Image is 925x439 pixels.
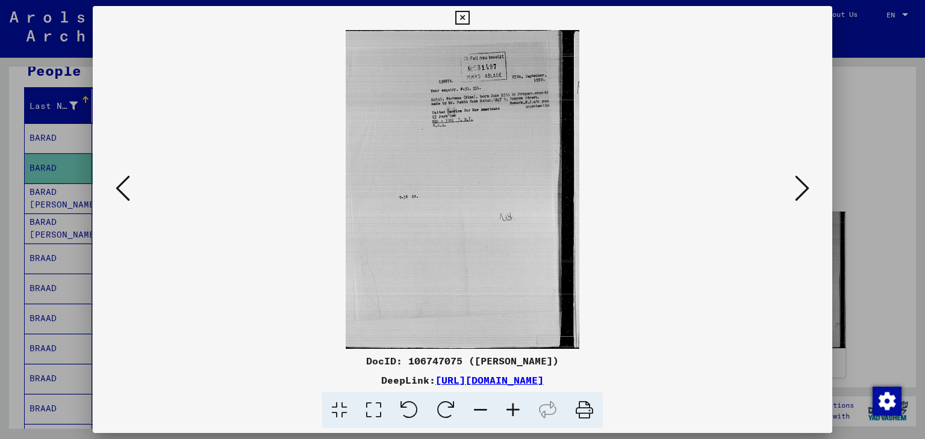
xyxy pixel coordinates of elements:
[435,374,544,386] a: [URL][DOMAIN_NAME]
[872,386,901,415] div: Change consent
[873,387,902,416] img: Change consent
[93,373,833,387] div: DeepLink:
[134,30,792,349] img: 001.jpg
[93,354,833,368] div: DocID: 106747075 ([PERSON_NAME])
